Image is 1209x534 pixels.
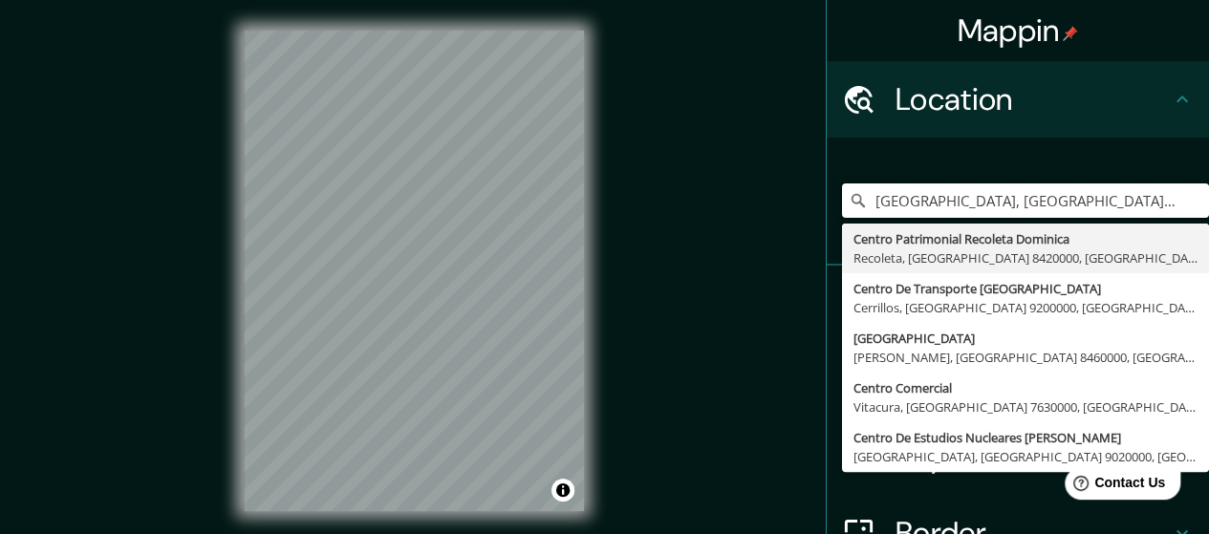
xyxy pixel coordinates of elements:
div: Location [827,61,1209,138]
div: Layout [827,418,1209,495]
button: Toggle attribution [551,479,574,502]
div: Pins [827,266,1209,342]
h4: Mappin [958,11,1079,50]
h4: Location [896,80,1171,118]
div: Centro De Transporte [GEOGRAPHIC_DATA] [853,279,1198,298]
div: [PERSON_NAME], [GEOGRAPHIC_DATA] 8460000, [GEOGRAPHIC_DATA] [853,348,1198,367]
canvas: Map [244,31,584,511]
h4: Layout [896,438,1171,476]
div: Cerrillos, [GEOGRAPHIC_DATA] 9200000, [GEOGRAPHIC_DATA] [853,298,1198,317]
div: Vitacura, [GEOGRAPHIC_DATA] 7630000, [GEOGRAPHIC_DATA] [853,397,1198,417]
img: pin-icon.png [1063,26,1078,41]
div: Recoleta, [GEOGRAPHIC_DATA] 8420000, [GEOGRAPHIC_DATA] [853,248,1198,267]
div: [GEOGRAPHIC_DATA] [853,329,1198,348]
div: Centro De Estudios Nucleares [PERSON_NAME] [853,428,1198,447]
div: Centro Comercial [853,378,1198,397]
div: Centro Patrimonial Recoleta Dominica [853,229,1198,248]
div: [GEOGRAPHIC_DATA], [GEOGRAPHIC_DATA] 9020000, [GEOGRAPHIC_DATA] [853,447,1198,466]
div: Style [827,342,1209,418]
iframe: Help widget launcher [1039,459,1188,513]
input: Pick your city or area [842,183,1209,218]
